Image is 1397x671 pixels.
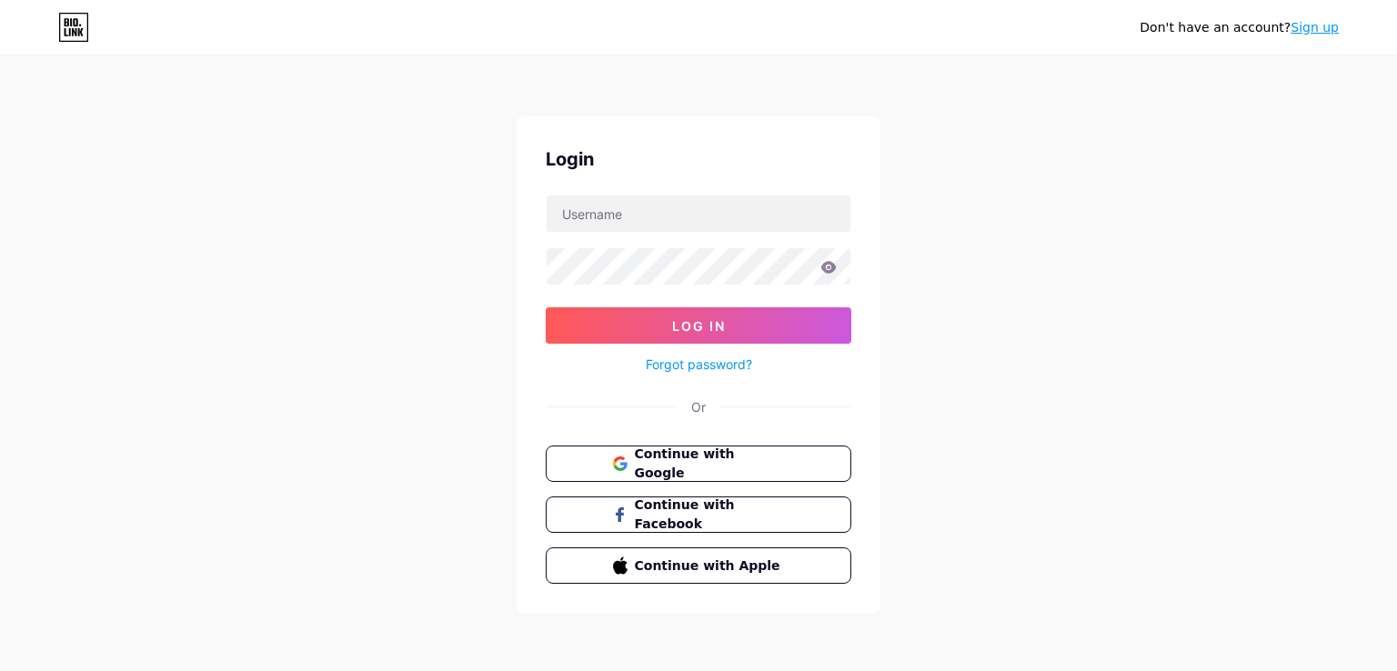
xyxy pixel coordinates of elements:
[546,496,851,533] button: Continue with Facebook
[546,145,851,173] div: Login
[547,195,850,232] input: Username
[546,307,851,344] button: Log In
[546,446,851,482] button: Continue with Google
[546,547,851,584] button: Continue with Apple
[691,397,706,416] div: Or
[635,445,785,483] span: Continue with Google
[646,355,752,374] a: Forgot password?
[672,318,726,334] span: Log In
[1291,20,1339,35] a: Sign up
[635,496,785,534] span: Continue with Facebook
[1140,18,1339,37] div: Don't have an account?
[635,556,785,576] span: Continue with Apple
